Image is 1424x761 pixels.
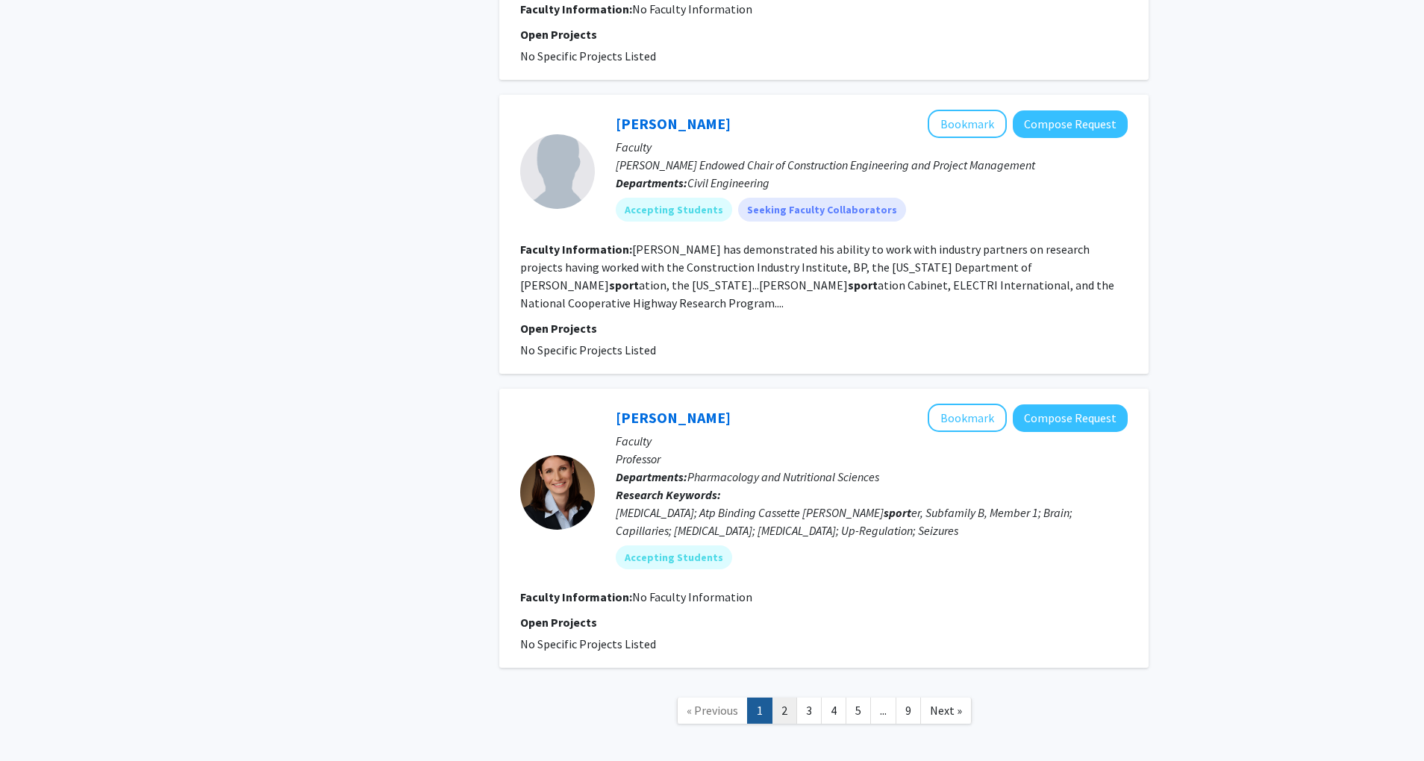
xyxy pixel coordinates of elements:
span: No Specific Projects Listed [520,636,656,651]
b: Departments: [616,469,687,484]
a: 1 [747,698,772,724]
a: 3 [796,698,822,724]
span: Civil Engineering [687,175,769,190]
p: Professor [616,450,1128,468]
button: Compose Request to Timothy Taylor [1013,110,1128,138]
span: No Specific Projects Listed [520,48,656,63]
b: Research Keywords: [616,487,721,502]
b: sport [884,505,911,520]
span: ... [880,703,887,718]
p: Faculty [616,432,1128,450]
button: Compose Request to Anika Hartz [1013,404,1128,432]
nav: Page navigation [499,683,1149,743]
a: 4 [821,698,846,724]
p: Open Projects [520,319,1128,337]
button: Add Timothy Taylor to Bookmarks [928,110,1007,138]
p: Faculty [616,138,1128,156]
p: Open Projects [520,25,1128,43]
b: Faculty Information: [520,242,632,257]
a: 9 [896,698,921,724]
div: [MEDICAL_DATA]; Atp Binding Cassette [PERSON_NAME] er, Subfamily B, Member 1; Brain; Capillaries;... [616,504,1128,539]
button: Add Anika Hartz to Bookmarks [928,404,1007,432]
mat-chip: Seeking Faculty Collaborators [738,198,906,222]
a: [PERSON_NAME] [616,114,731,133]
span: Next » [930,703,962,718]
a: 5 [846,698,871,724]
b: Faculty Information: [520,1,632,16]
p: [PERSON_NAME] Endowed Chair of Construction Engineering and Project Management [616,156,1128,174]
b: sport [609,278,639,292]
a: 2 [772,698,797,724]
iframe: Chat [11,694,63,750]
a: [PERSON_NAME] [616,408,731,427]
a: Previous Page [677,698,748,724]
span: « Previous [687,703,738,718]
span: No Faculty Information [632,1,752,16]
mat-chip: Accepting Students [616,545,732,569]
b: sport [848,278,878,292]
a: Next [920,698,972,724]
mat-chip: Accepting Students [616,198,732,222]
fg-read-more: [PERSON_NAME] has demonstrated his ability to work with industry partners on research projects ha... [520,242,1114,310]
span: Pharmacology and Nutritional Sciences [687,469,879,484]
b: Departments: [616,175,687,190]
b: Faculty Information: [520,589,632,604]
p: Open Projects [520,613,1128,631]
span: No Specific Projects Listed [520,342,656,357]
span: No Faculty Information [632,589,752,604]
